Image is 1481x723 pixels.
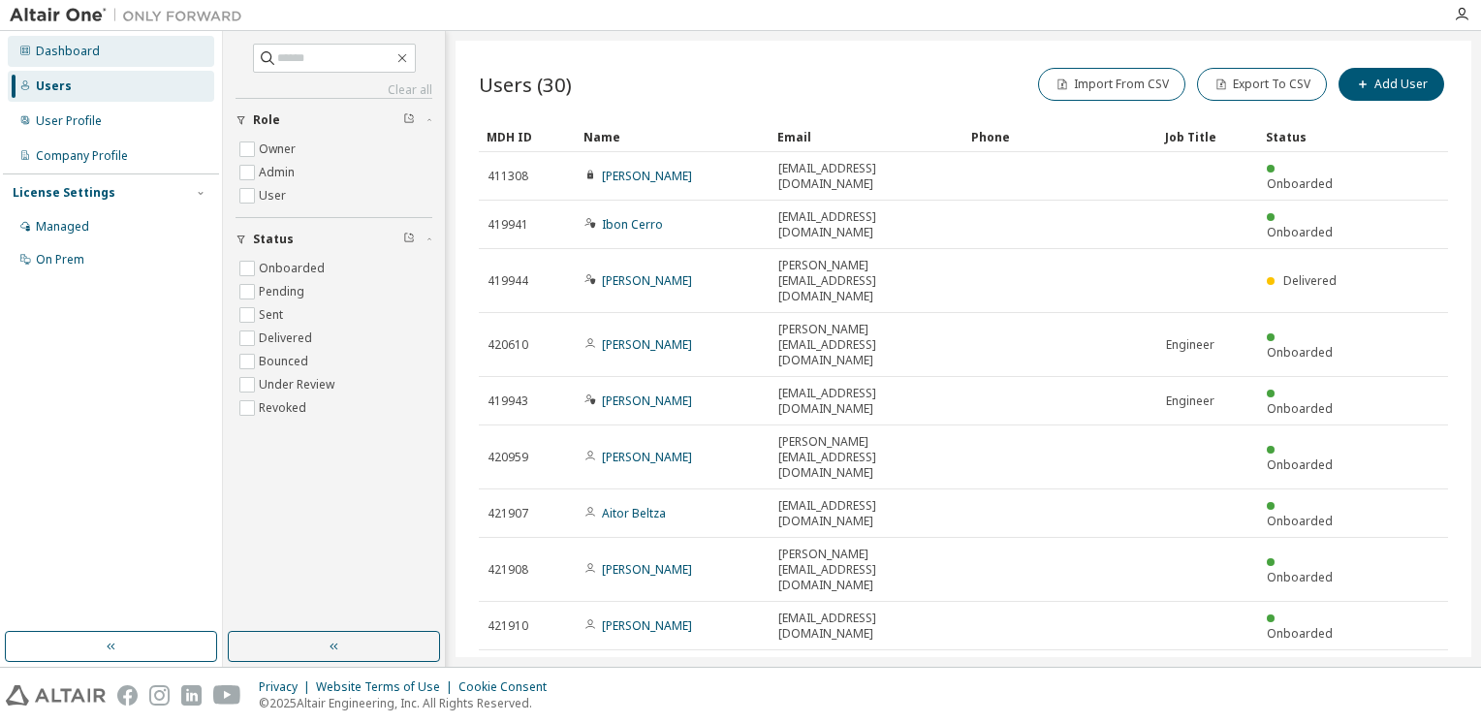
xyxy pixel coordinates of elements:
img: facebook.svg [117,685,138,706]
a: [PERSON_NAME] [602,449,692,465]
a: [PERSON_NAME] [602,561,692,578]
span: 419944 [488,273,528,289]
span: 420610 [488,337,528,353]
span: 419941 [488,217,528,233]
span: [PERSON_NAME][EMAIL_ADDRESS][DOMAIN_NAME] [778,434,955,481]
a: Ibon Cerro [602,216,663,233]
span: 421908 [488,562,528,578]
label: Admin [259,161,299,184]
span: Onboarded [1267,224,1333,240]
div: Phone [971,121,1150,152]
img: linkedin.svg [181,685,202,706]
span: Engineer [1166,337,1214,353]
label: Delivered [259,327,316,350]
label: Under Review [259,373,338,396]
label: Revoked [259,396,310,420]
span: 421910 [488,618,528,634]
span: Onboarded [1267,175,1333,192]
span: [PERSON_NAME][EMAIL_ADDRESS][DOMAIN_NAME] [778,322,955,368]
label: Owner [259,138,299,161]
a: [PERSON_NAME] [602,617,692,634]
div: Job Title [1165,121,1250,152]
label: Sent [259,303,287,327]
div: Privacy [259,679,316,695]
img: instagram.svg [149,685,170,706]
a: Clear all [236,82,432,98]
button: Add User [1339,68,1444,101]
span: [PERSON_NAME][EMAIL_ADDRESS][DOMAIN_NAME] [778,547,955,593]
div: MDH ID [487,121,568,152]
span: [EMAIL_ADDRESS][DOMAIN_NAME] [778,209,955,240]
span: [EMAIL_ADDRESS][DOMAIN_NAME] [778,386,955,417]
span: 411308 [488,169,528,184]
div: Name [583,121,762,152]
img: youtube.svg [213,685,241,706]
label: User [259,184,290,207]
span: Engineer [1166,393,1214,409]
div: Email [777,121,956,152]
span: Onboarded [1267,456,1333,473]
span: Clear filter [403,232,415,247]
label: Pending [259,280,308,303]
label: Bounced [259,350,312,373]
p: © 2025 Altair Engineering, Inc. All Rights Reserved. [259,695,558,711]
span: Onboarded [1267,569,1333,585]
div: Dashboard [36,44,100,59]
div: Users [36,79,72,94]
div: Website Terms of Use [316,679,458,695]
span: Users (30) [479,71,572,98]
button: Export To CSV [1197,68,1327,101]
a: [PERSON_NAME] [602,393,692,409]
span: Role [253,112,280,128]
span: Status [253,232,294,247]
label: Onboarded [259,257,329,280]
span: Delivered [1283,272,1337,289]
span: [EMAIL_ADDRESS][DOMAIN_NAME] [778,498,955,529]
span: Onboarded [1267,625,1333,642]
span: 419943 [488,393,528,409]
button: Role [236,99,432,141]
div: User Profile [36,113,102,129]
button: Import From CSV [1038,68,1185,101]
span: Onboarded [1267,513,1333,529]
span: [EMAIL_ADDRESS][DOMAIN_NAME] [778,161,955,192]
span: [PERSON_NAME][EMAIL_ADDRESS][DOMAIN_NAME] [778,258,955,304]
span: 420959 [488,450,528,465]
div: License Settings [13,185,115,201]
span: 421907 [488,506,528,521]
div: Managed [36,219,89,235]
a: [PERSON_NAME] [602,168,692,184]
button: Status [236,218,432,261]
div: Company Profile [36,148,128,164]
a: [PERSON_NAME] [602,336,692,353]
span: Onboarded [1267,400,1333,417]
div: Status [1266,121,1347,152]
div: Cookie Consent [458,679,558,695]
img: altair_logo.svg [6,685,106,706]
div: On Prem [36,252,84,267]
span: Onboarded [1267,344,1333,361]
span: [EMAIL_ADDRESS][DOMAIN_NAME] [778,611,955,642]
a: [PERSON_NAME] [602,272,692,289]
img: Altair One [10,6,252,25]
span: Clear filter [403,112,415,128]
a: Aitor Beltza [602,505,666,521]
